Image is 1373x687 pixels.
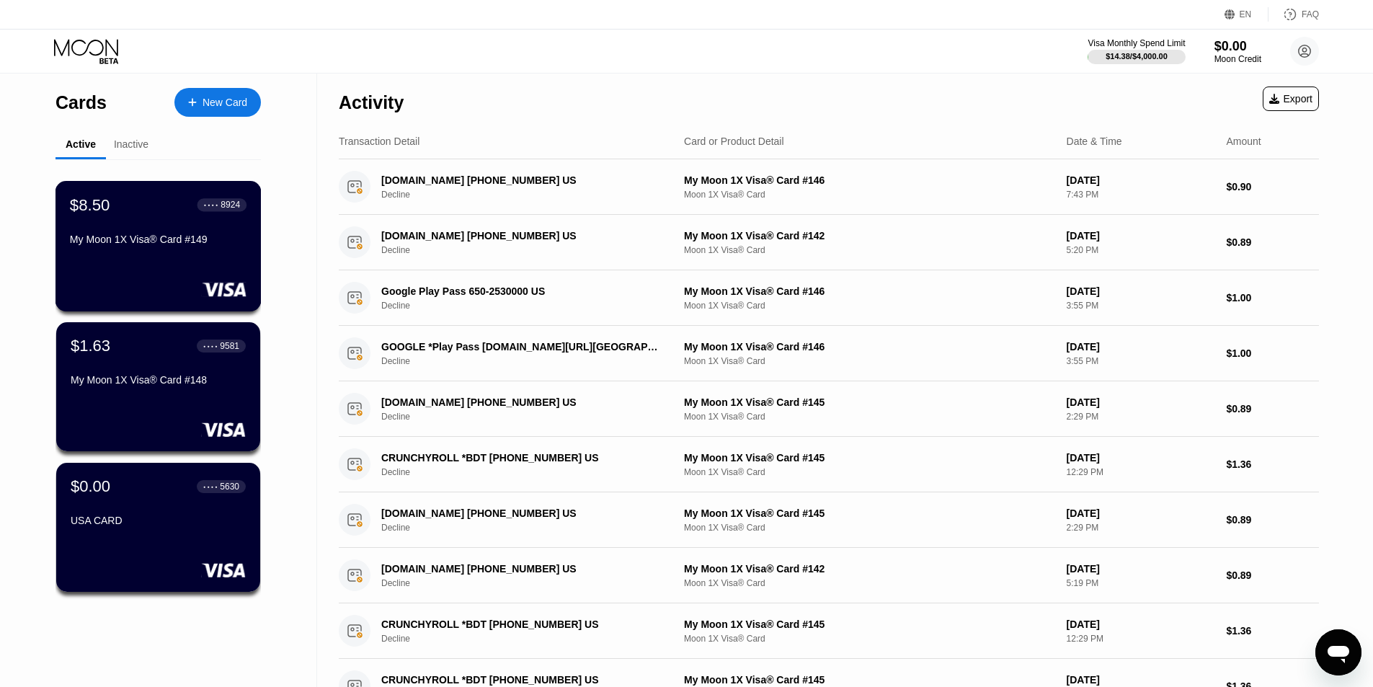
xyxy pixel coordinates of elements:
[204,203,218,207] div: ● ● ● ●
[1225,7,1268,22] div: EN
[1067,634,1215,644] div: 12:29 PM
[71,477,110,496] div: $0.00
[1226,236,1319,248] div: $0.89
[684,508,1055,519] div: My Moon 1X Visa® Card #145
[339,437,1319,492] div: CRUNCHYROLL *BDT [PHONE_NUMBER] USDeclineMy Moon 1X Visa® Card #145Moon 1X Visa® Card[DATE]12:29 ...
[1263,87,1319,111] div: Export
[1226,625,1319,637] div: $1.36
[684,563,1055,575] div: My Moon 1X Visa® Card #142
[1067,452,1215,464] div: [DATE]
[71,374,246,386] div: My Moon 1X Visa® Card #148
[1067,396,1215,408] div: [DATE]
[1226,514,1319,526] div: $0.89
[381,301,682,311] div: Decline
[1240,9,1252,19] div: EN
[339,136,419,147] div: Transaction Detail
[381,190,682,200] div: Decline
[1067,412,1215,422] div: 2:29 PM
[1268,7,1319,22] div: FAQ
[56,463,260,592] div: $0.00● ● ● ●5630USA CARD
[1088,38,1185,64] div: Visa Monthly Spend Limit$14.38/$4,000.00
[381,396,661,408] div: [DOMAIN_NAME] [PHONE_NUMBER] US
[203,344,218,348] div: ● ● ● ●
[203,97,247,109] div: New Card
[71,515,246,526] div: USA CARD
[381,563,661,575] div: [DOMAIN_NAME] [PHONE_NUMBER] US
[56,322,260,451] div: $1.63● ● ● ●9581My Moon 1X Visa® Card #148
[684,396,1055,408] div: My Moon 1X Visa® Card #145
[220,341,239,351] div: 9581
[684,174,1055,186] div: My Moon 1X Visa® Card #146
[381,285,661,297] div: Google Play Pass 650-2530000 US
[56,182,260,311] div: $8.50● ● ● ●8924My Moon 1X Visa® Card #149
[684,190,1055,200] div: Moon 1X Visa® Card
[381,508,661,519] div: [DOMAIN_NAME] [PHONE_NUMBER] US
[684,230,1055,241] div: My Moon 1X Visa® Card #142
[684,674,1055,686] div: My Moon 1X Visa® Card #145
[381,356,682,366] div: Decline
[339,492,1319,548] div: [DOMAIN_NAME] [PHONE_NUMBER] USDeclineMy Moon 1X Visa® Card #145Moon 1X Visa® Card[DATE]2:29 PM$0.89
[1067,523,1215,533] div: 2:29 PM
[114,138,148,150] div: Inactive
[1067,563,1215,575] div: [DATE]
[1226,181,1319,192] div: $0.90
[381,674,661,686] div: CRUNCHYROLL *BDT [PHONE_NUMBER] US
[1214,54,1261,64] div: Moon Credit
[1226,569,1319,581] div: $0.89
[203,484,218,489] div: ● ● ● ●
[1269,93,1312,105] div: Export
[1067,285,1215,297] div: [DATE]
[1226,458,1319,470] div: $1.36
[1067,508,1215,519] div: [DATE]
[1067,190,1215,200] div: 7:43 PM
[1067,341,1215,353] div: [DATE]
[684,245,1055,255] div: Moon 1X Visa® Card
[339,215,1319,270] div: [DOMAIN_NAME] [PHONE_NUMBER] USDeclineMy Moon 1X Visa® Card #142Moon 1X Visa® Card[DATE]5:20 PM$0.89
[339,548,1319,603] div: [DOMAIN_NAME] [PHONE_NUMBER] USDeclineMy Moon 1X Visa® Card #142Moon 1X Visa® Card[DATE]5:19 PM$0.89
[1226,292,1319,303] div: $1.00
[66,138,96,150] div: Active
[381,452,661,464] div: CRUNCHYROLL *BDT [PHONE_NUMBER] US
[220,482,239,492] div: 5630
[1226,136,1261,147] div: Amount
[1214,39,1261,64] div: $0.00Moon Credit
[1067,245,1215,255] div: 5:20 PM
[339,326,1319,381] div: GOOGLE *Play Pass [DOMAIN_NAME][URL][GEOGRAPHIC_DATA]DeclineMy Moon 1X Visa® Card #146Moon 1X Vis...
[1315,629,1361,675] iframe: Button to launch messaging window, conversation in progress
[1088,38,1185,48] div: Visa Monthly Spend Limit
[684,301,1055,311] div: Moon 1X Visa® Card
[381,523,682,533] div: Decline
[684,285,1055,297] div: My Moon 1X Visa® Card #146
[381,230,661,241] div: [DOMAIN_NAME] [PHONE_NUMBER] US
[339,270,1319,326] div: Google Play Pass 650-2530000 USDeclineMy Moon 1X Visa® Card #146Moon 1X Visa® Card[DATE]3:55 PM$1.00
[684,356,1055,366] div: Moon 1X Visa® Card
[70,234,246,245] div: My Moon 1X Visa® Card #149
[381,578,682,588] div: Decline
[339,603,1319,659] div: CRUNCHYROLL *BDT [PHONE_NUMBER] USDeclineMy Moon 1X Visa® Card #145Moon 1X Visa® Card[DATE]12:29 ...
[1214,39,1261,54] div: $0.00
[174,88,261,117] div: New Card
[381,245,682,255] div: Decline
[339,381,1319,437] div: [DOMAIN_NAME] [PHONE_NUMBER] USDeclineMy Moon 1X Visa® Card #145Moon 1X Visa® Card[DATE]2:29 PM$0.89
[339,159,1319,215] div: [DOMAIN_NAME] [PHONE_NUMBER] USDeclineMy Moon 1X Visa® Card #146Moon 1X Visa® Card[DATE]7:43 PM$0.90
[381,174,661,186] div: [DOMAIN_NAME] [PHONE_NUMBER] US
[71,337,110,355] div: $1.63
[1302,9,1319,19] div: FAQ
[684,634,1055,644] div: Moon 1X Visa® Card
[684,619,1055,630] div: My Moon 1X Visa® Card #145
[1067,467,1215,477] div: 12:29 PM
[381,467,682,477] div: Decline
[684,523,1055,533] div: Moon 1X Visa® Card
[221,200,240,210] div: 8924
[1067,674,1215,686] div: [DATE]
[1067,174,1215,186] div: [DATE]
[381,412,682,422] div: Decline
[339,92,404,113] div: Activity
[1067,136,1122,147] div: Date & Time
[381,619,661,630] div: CRUNCHYROLL *BDT [PHONE_NUMBER] US
[1067,230,1215,241] div: [DATE]
[1226,403,1319,415] div: $0.89
[381,634,682,644] div: Decline
[1226,347,1319,359] div: $1.00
